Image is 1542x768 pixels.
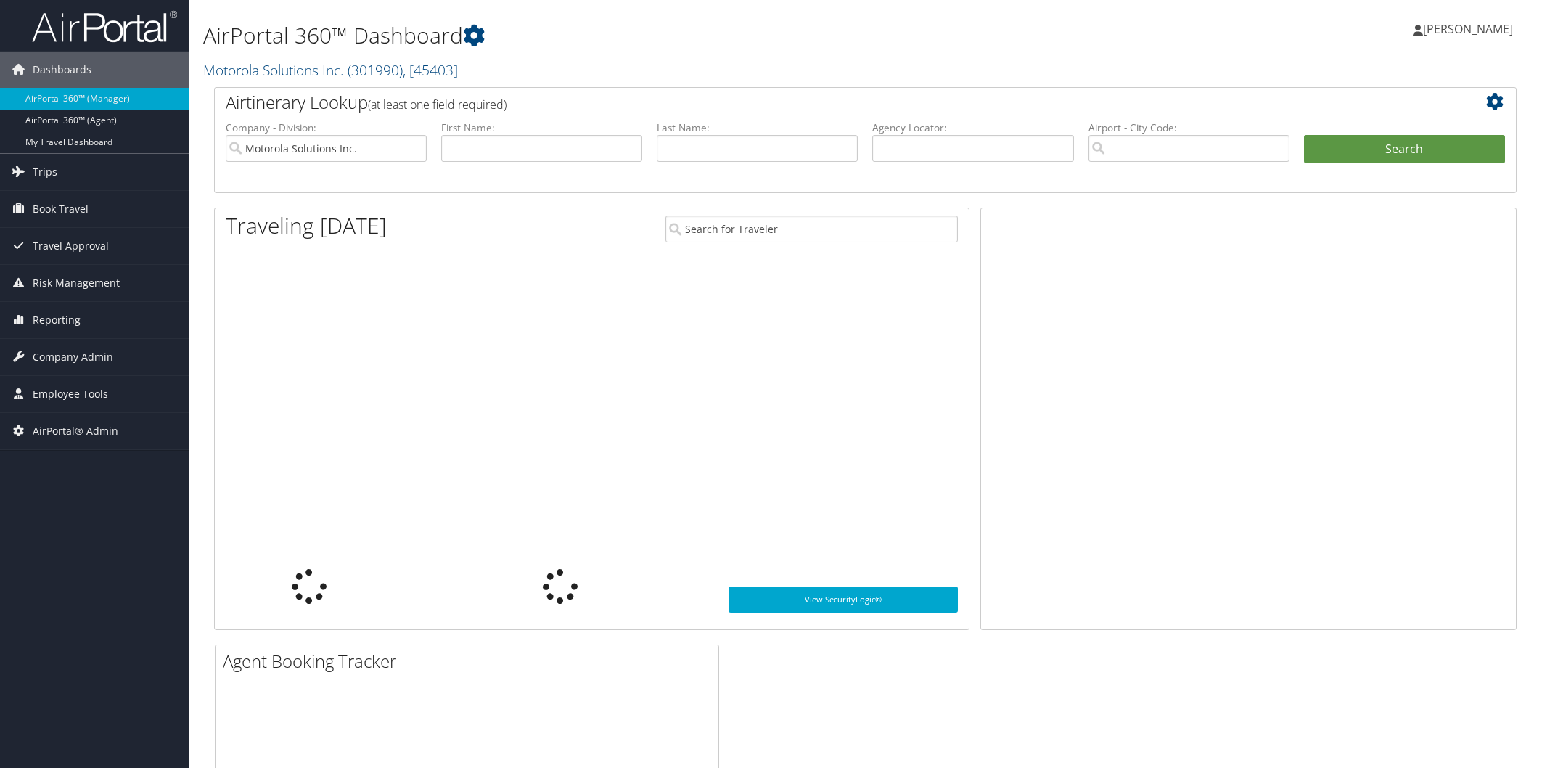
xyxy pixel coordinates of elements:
a: [PERSON_NAME] [1413,7,1527,51]
h2: Agent Booking Tracker [223,649,718,674]
span: AirPortal® Admin [33,413,118,449]
label: First Name: [441,120,642,135]
label: Company - Division: [226,120,427,135]
label: Agency Locator: [872,120,1073,135]
span: Company Admin [33,339,113,375]
span: Employee Tools [33,376,108,412]
span: ( 301990 ) [348,60,403,80]
button: Search [1304,135,1505,164]
img: airportal-logo.png [32,9,177,44]
a: Motorola Solutions Inc. [203,60,458,80]
span: Reporting [33,302,81,338]
label: Last Name: [657,120,858,135]
h1: AirPortal 360™ Dashboard [203,20,1086,51]
span: , [ 45403 ] [403,60,458,80]
label: Airport - City Code: [1088,120,1289,135]
span: Trips [33,154,57,190]
span: [PERSON_NAME] [1423,21,1513,37]
span: (at least one field required) [368,97,507,113]
span: Travel Approval [33,228,109,264]
span: Risk Management [33,265,120,301]
span: Book Travel [33,191,89,227]
span: Dashboards [33,52,91,88]
h2: Airtinerary Lookup [226,90,1397,115]
h1: Traveling [DATE] [226,211,387,241]
a: View SecurityLogic® [729,587,958,613]
input: Search for Traveler [665,216,958,242]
